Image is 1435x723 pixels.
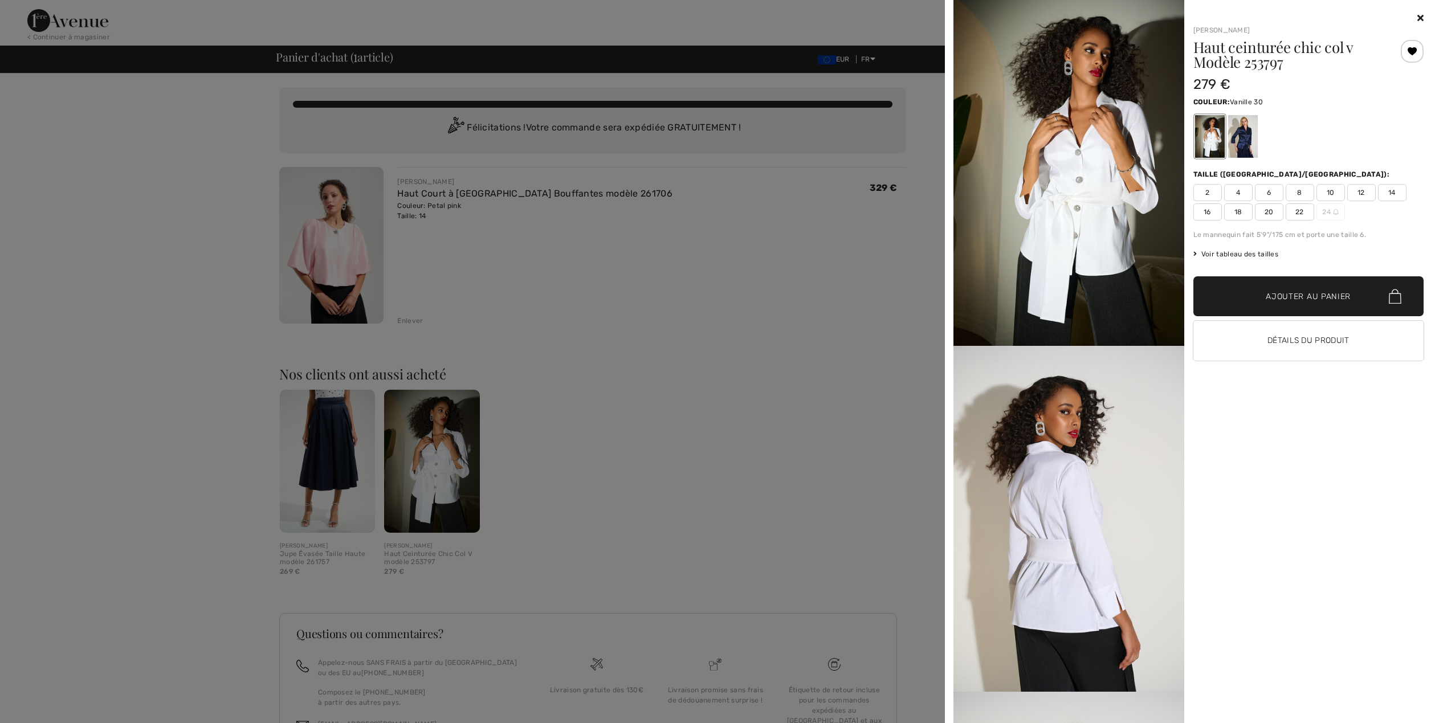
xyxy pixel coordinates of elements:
[1193,26,1250,34] a: [PERSON_NAME]
[1286,184,1314,201] span: 8
[1193,40,1385,70] h1: Haut ceinturée chic col v Modèle 253797
[1316,184,1345,201] span: 10
[1230,98,1263,106] span: Vanille 30
[1193,321,1424,361] button: Détails du produit
[1193,249,1279,259] span: Voir tableau des tailles
[1333,209,1339,215] img: ring-m.svg
[1224,184,1253,201] span: 4
[1193,203,1222,220] span: 16
[1224,203,1253,220] span: 18
[1286,203,1314,220] span: 22
[953,346,1184,692] img: joseph-ribkoff-tops-vanilla-30_253797a_4_77c0_search.jpg
[1228,115,1257,158] div: Bleu Nuit
[1193,98,1230,106] span: Couleur:
[1193,184,1222,201] span: 2
[1193,276,1424,316] button: Ajouter au panier
[1255,203,1283,220] span: 20
[1266,291,1351,303] span: Ajouter au panier
[1193,169,1392,179] div: Taille ([GEOGRAPHIC_DATA]/[GEOGRAPHIC_DATA]):
[1347,184,1376,201] span: 12
[1378,184,1407,201] span: 14
[1195,115,1224,158] div: Vanille 30
[1255,184,1283,201] span: 6
[1193,76,1231,92] span: 279 €
[1316,203,1345,220] span: 24
[1389,289,1401,304] img: Bag.svg
[1193,230,1424,240] div: Le mannequin fait 5'9"/175 cm et porte une taille 6.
